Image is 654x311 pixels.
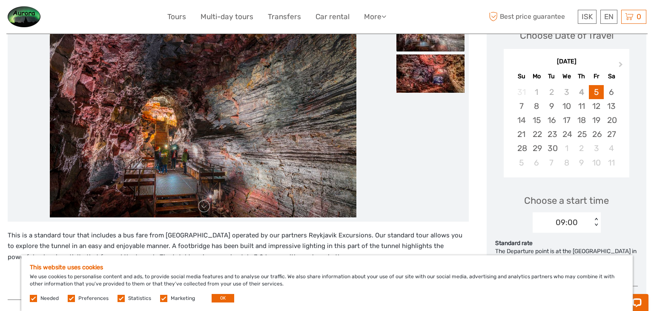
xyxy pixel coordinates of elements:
[171,295,195,302] label: Marketing
[30,264,624,271] h5: This website uses cookies
[589,156,604,170] div: Choose Friday, October 10th, 2025
[589,85,604,99] div: Choose Friday, September 5th, 2025
[544,71,559,82] div: Tu
[520,29,614,42] div: Choose Date of Travel
[559,99,574,113] div: Choose Wednesday, September 10th, 2025
[574,99,589,113] div: Choose Thursday, September 11th, 2025
[128,295,151,302] label: Statistics
[167,11,186,23] a: Tours
[544,85,559,99] div: Not available Tuesday, September 2nd, 2025
[495,247,638,272] div: The Departure point is at the [GEOGRAPHIC_DATA] in [GEOGRAPHIC_DATA]. Optional pickup may be sele...
[514,85,529,99] div: Not available Sunday, August 31st, 2025
[514,141,529,155] div: Choose Sunday, September 28th, 2025
[604,99,619,113] div: Choose Saturday, September 13th, 2025
[544,156,559,170] div: Choose Tuesday, October 7th, 2025
[574,71,589,82] div: Th
[544,141,559,155] div: Choose Tuesday, September 30th, 2025
[559,141,574,155] div: Choose Wednesday, October 1st, 2025
[604,71,619,82] div: Sa
[544,113,559,127] div: Choose Tuesday, September 16th, 2025
[40,295,59,302] label: Needed
[559,113,574,127] div: Choose Wednesday, September 17th, 2025
[589,99,604,113] div: Choose Friday, September 12th, 2025
[212,294,234,302] button: OK
[529,85,544,99] div: Not available Monday, September 1st, 2025
[364,11,386,23] a: More
[529,71,544,82] div: Mo
[615,60,628,73] button: Next Month
[604,85,619,99] div: Choose Saturday, September 6th, 2025
[589,113,604,127] div: Choose Friday, September 19th, 2025
[514,71,529,82] div: Su
[514,156,529,170] div: Choose Sunday, October 5th, 2025
[506,85,626,170] div: month 2025-09
[589,127,604,141] div: Choose Friday, September 26th, 2025
[604,127,619,141] div: Choose Saturday, September 27th, 2025
[604,156,619,170] div: Choose Saturday, October 11th, 2025
[529,99,544,113] div: Choose Monday, September 8th, 2025
[268,11,301,23] a: Transfers
[559,156,574,170] div: Choose Wednesday, October 8th, 2025
[559,71,574,82] div: We
[12,15,96,22] p: Chat now
[544,99,559,113] div: Choose Tuesday, September 9th, 2025
[604,113,619,127] div: Choose Saturday, September 20th, 2025
[529,156,544,170] div: Choose Monday, October 6th, 2025
[529,141,544,155] div: Choose Monday, September 29th, 2025
[574,85,589,99] div: Not available Thursday, September 4th, 2025
[21,255,633,311] div: We use cookies to personalise content and ads, to provide social media features and to analyse ou...
[50,13,356,217] img: b25d00636b7242728e8202b364ca0ca1_main_slider.jpg
[98,13,108,23] button: Open LiveChat chat widget
[514,127,529,141] div: Choose Sunday, September 21st, 2025
[600,10,617,24] div: EN
[574,127,589,141] div: Choose Thursday, September 25th, 2025
[529,113,544,127] div: Choose Monday, September 15th, 2025
[504,57,629,66] div: [DATE]
[316,11,350,23] a: Car rental
[201,11,253,23] a: Multi-day tours
[78,295,109,302] label: Preferences
[514,99,529,113] div: Choose Sunday, September 7th, 2025
[559,127,574,141] div: Choose Wednesday, September 24th, 2025
[556,217,578,228] div: 09:00
[574,113,589,127] div: Choose Thursday, September 18th, 2025
[574,141,589,155] div: Choose Thursday, October 2nd, 2025
[8,6,40,27] img: Guesthouse information
[8,230,469,263] p: This is a standard tour that includes a bus fare from [GEOGRAPHIC_DATA] operated by our partners ...
[544,127,559,141] div: Choose Tuesday, September 23rd, 2025
[635,12,643,21] span: 0
[524,194,609,207] span: Choose a start time
[487,10,576,24] span: Best price guarantee
[589,71,604,82] div: Fr
[559,85,574,99] div: Not available Wednesday, September 3rd, 2025
[604,141,619,155] div: Choose Saturday, October 4th, 2025
[396,54,465,93] img: d3ce50650aa043b3b4c2eb14622f79db_slider_thumbnail.jpg
[582,12,593,21] span: ISK
[514,113,529,127] div: Choose Sunday, September 14th, 2025
[589,141,604,155] div: Choose Friday, October 3rd, 2025
[495,239,638,248] div: Standard rate
[592,218,599,227] div: < >
[574,156,589,170] div: Choose Thursday, October 9th, 2025
[529,127,544,141] div: Choose Monday, September 22nd, 2025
